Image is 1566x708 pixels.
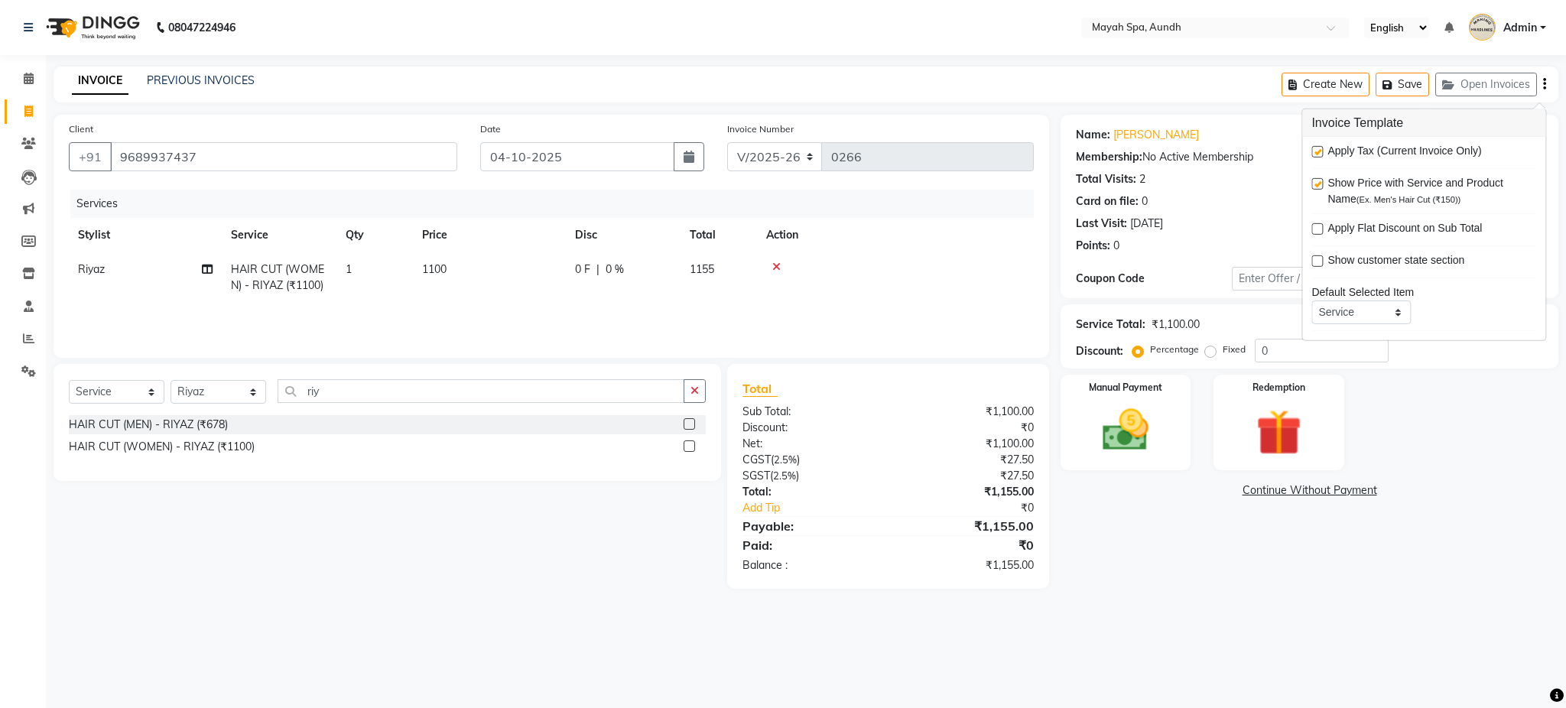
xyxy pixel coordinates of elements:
a: INVOICE [72,67,128,95]
th: Stylist [69,218,222,252]
div: Payable: [731,517,889,535]
div: ₹0 [889,536,1046,554]
b: 08047224946 [168,6,236,49]
div: 2 [1139,171,1145,187]
div: Membership: [1076,149,1142,165]
th: Disc [566,218,681,252]
div: Net: [731,436,889,452]
img: _cash.svg [1088,404,1163,456]
button: Save [1376,73,1429,96]
img: _gift.svg [1242,404,1317,461]
span: 2.5% [773,469,796,482]
label: Fixed [1223,343,1246,356]
label: Date [480,122,501,136]
div: 0 [1113,238,1119,254]
span: Apply Tax (Current Invoice Only) [1327,143,1481,162]
div: ₹27.50 [889,468,1046,484]
div: 0 [1142,193,1148,209]
span: 1100 [422,262,447,276]
th: Total [681,218,757,252]
div: ₹1,100.00 [1152,317,1200,333]
span: | [596,261,599,278]
span: Show Price with Service and Product Name [1327,175,1524,207]
span: Total [742,381,778,397]
label: Manual Payment [1089,381,1162,395]
div: ₹1,155.00 [889,557,1046,573]
input: Search or Scan [278,379,684,403]
span: Apply Flat Discount on Sub Total [1327,220,1482,239]
div: HAIR CUT (WOMEN) - RIYAZ (₹1100) [69,439,255,455]
span: Show customer state section [1327,252,1464,271]
input: Search by Name/Mobile/Email/Code [110,142,457,171]
a: Add Tip [731,500,915,516]
th: Qty [336,218,413,252]
div: ( ) [731,452,889,468]
button: Open Invoices [1435,73,1537,96]
span: CGST [742,453,771,466]
span: 1 [346,262,352,276]
div: Service Total: [1076,317,1145,333]
div: Card on file: [1076,193,1139,209]
div: ₹1,100.00 [889,404,1046,420]
div: Points: [1076,238,1110,254]
div: Balance : [731,557,889,573]
th: Action [757,218,1034,252]
div: Last Visit: [1076,216,1127,232]
span: 2.5% [774,453,797,466]
span: Riyaz [78,262,105,276]
a: Continue Without Payment [1064,482,1555,499]
div: Default Selected Item [1311,284,1536,300]
div: Paid: [731,536,889,554]
div: Name: [1076,127,1110,143]
span: 1155 [690,262,714,276]
div: ₹0 [915,500,1045,516]
div: ₹27.50 [889,452,1046,468]
div: ₹1,155.00 [889,517,1046,535]
span: (Ex. Men's Hair Cut (₹150)) [1356,195,1461,204]
h3: Invoice Template [1302,109,1545,137]
div: Discount: [731,420,889,436]
div: Total Visits: [1076,171,1136,187]
label: Client [69,122,93,136]
div: [DATE] [1130,216,1163,232]
div: ₹1,155.00 [889,484,1046,500]
span: HAIR CUT (WOMEN) - RIYAZ (₹1100) [231,262,324,292]
div: Services [70,190,1045,218]
span: Admin [1503,20,1537,36]
div: Sub Total: [731,404,889,420]
img: logo [39,6,144,49]
label: Redemption [1252,381,1305,395]
div: Discount: [1076,343,1123,359]
span: SGST [742,469,770,482]
a: [PERSON_NAME] [1113,127,1199,143]
button: +91 [69,142,112,171]
div: ₹1,100.00 [889,436,1046,452]
img: Admin [1469,14,1496,41]
div: Coupon Code [1076,271,1232,287]
div: ₹0 [889,420,1046,436]
span: 0 F [575,261,590,278]
label: Invoice Number [727,122,794,136]
a: PREVIOUS INVOICES [147,73,255,87]
div: ( ) [731,468,889,484]
input: Enter Offer / Coupon Code [1232,267,1466,291]
div: HAIR CUT (MEN) - RIYAZ (₹678) [69,417,228,433]
th: Price [413,218,566,252]
th: Service [222,218,336,252]
button: Create New [1282,73,1369,96]
div: Total: [731,484,889,500]
label: Percentage [1150,343,1199,356]
span: 0 % [606,261,624,278]
div: No Active Membership [1076,149,1543,165]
